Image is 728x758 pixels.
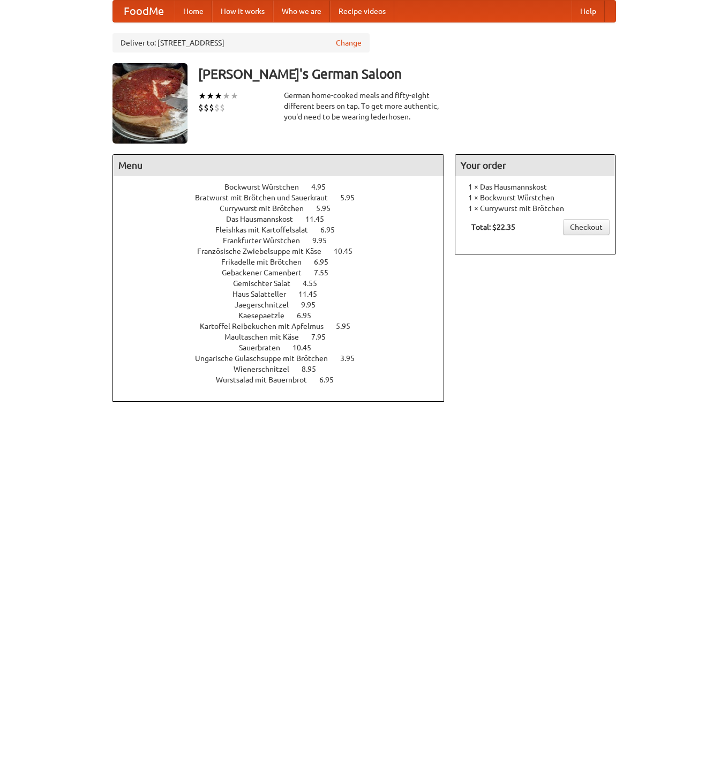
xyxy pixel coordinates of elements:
span: 10.45 [334,247,363,256]
a: Recipe videos [330,1,394,22]
span: 6.95 [314,258,339,266]
a: Bratwurst mit Brötchen und Sauerkraut 5.95 [195,193,374,202]
a: Wurstsalad mit Bauernbrot 6.95 [216,376,354,384]
span: Jaegerschnitzel [235,301,299,309]
a: Sauerbraten 10.45 [239,343,331,352]
div: German home-cooked meals and fifty-eight different beers on tap. To get more authentic, you'd nee... [284,90,445,122]
span: Bratwurst mit Brötchen und Sauerkraut [195,193,339,202]
li: ★ [214,90,222,102]
span: 4.55 [303,279,328,288]
li: 1 × Bockwurst Würstchen [461,192,610,203]
a: FoodMe [113,1,175,22]
a: How it works [212,1,273,22]
a: Fleishkas mit Kartoffelsalat 6.95 [215,226,355,234]
span: 6.95 [319,376,344,384]
span: Wienerschnitzel [234,365,300,373]
span: Gemischter Salat [233,279,301,288]
a: Frikadelle mit Brötchen 6.95 [221,258,348,266]
li: 1 × Currywurst mit Brötchen [461,203,610,214]
li: $ [204,102,209,114]
span: 7.55 [314,268,339,277]
a: Home [175,1,212,22]
b: Total: $22.35 [471,223,515,231]
span: 6.95 [320,226,346,234]
span: Französische Zwiebelsuppe mit Käse [197,247,332,256]
a: Change [336,37,362,48]
span: 5.95 [316,204,341,213]
span: Bockwurst Würstchen [224,183,310,191]
a: Maultaschen mit Käse 7.95 [224,333,346,341]
li: $ [220,102,225,114]
h4: Your order [455,155,615,176]
a: Bockwurst Würstchen 4.95 [224,183,346,191]
div: Deliver to: [STREET_ADDRESS] [112,33,370,52]
a: Gemischter Salat 4.55 [233,279,337,288]
span: 5.95 [336,322,361,331]
span: Frankfurter Würstchen [223,236,311,245]
span: 8.95 [302,365,327,373]
span: 5.95 [340,193,365,202]
span: 7.95 [311,333,336,341]
a: Ungarische Gulaschsuppe mit Brötchen 3.95 [195,354,374,363]
span: Kaesepaetzle [238,311,295,320]
span: 10.45 [292,343,322,352]
a: Wienerschnitzel 8.95 [234,365,336,373]
a: Who we are [273,1,330,22]
li: ★ [222,90,230,102]
li: $ [209,102,214,114]
li: 1 × Das Hausmannskost [461,182,610,192]
span: 6.95 [297,311,322,320]
a: Kartoffel Reibekuchen mit Apfelmus 5.95 [200,322,370,331]
a: Das Hausmannskost 11.45 [226,215,344,223]
a: Haus Salatteller 11.45 [232,290,337,298]
li: $ [198,102,204,114]
span: Haus Salatteller [232,290,297,298]
a: Gebackener Camenbert 7.55 [222,268,348,277]
a: Französische Zwiebelsuppe mit Käse 10.45 [197,247,372,256]
li: $ [214,102,220,114]
span: Ungarische Gulaschsuppe mit Brötchen [195,354,339,363]
span: Gebackener Camenbert [222,268,312,277]
span: 4.95 [311,183,336,191]
h3: [PERSON_NAME]'s German Saloon [198,63,616,85]
a: Help [572,1,605,22]
span: 11.45 [298,290,328,298]
li: ★ [198,90,206,102]
a: Kaesepaetzle 6.95 [238,311,331,320]
span: Currywurst mit Brötchen [220,204,314,213]
span: Wurstsalad mit Bauernbrot [216,376,318,384]
span: Das Hausmannskost [226,215,304,223]
h4: Menu [113,155,444,176]
span: 3.95 [340,354,365,363]
span: Kartoffel Reibekuchen mit Apfelmus [200,322,334,331]
span: Fleishkas mit Kartoffelsalat [215,226,319,234]
a: Jaegerschnitzel 9.95 [235,301,335,309]
span: 11.45 [305,215,335,223]
span: 9.95 [301,301,326,309]
a: Checkout [563,219,610,235]
span: 9.95 [312,236,337,245]
img: angular.jpg [112,63,187,144]
span: Maultaschen mit Käse [224,333,310,341]
span: Frikadelle mit Brötchen [221,258,312,266]
li: ★ [230,90,238,102]
a: Frankfurter Würstchen 9.95 [223,236,347,245]
a: Currywurst mit Brötchen 5.95 [220,204,350,213]
li: ★ [206,90,214,102]
span: Sauerbraten [239,343,291,352]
